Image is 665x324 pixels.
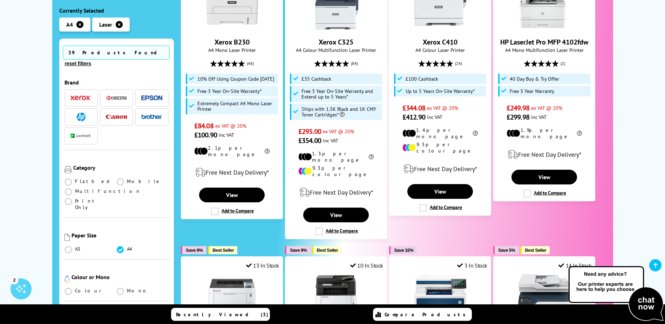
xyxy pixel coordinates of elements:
span: A4 Mono Laser Printer [185,47,279,53]
li: 2.1p per mono page [194,145,270,157]
span: 40 Day Buy & Try Offer [510,76,559,82]
a: View [407,184,473,199]
li: 1.9p per mono page [507,127,582,140]
img: Brother [141,114,162,119]
button: Save 32% [389,246,417,254]
li: 1.4p per mono page [402,127,478,140]
span: £295.00 [298,127,321,136]
img: Xerox [70,96,91,101]
span: Save 5% [498,248,515,253]
button: Lexmark [68,131,94,141]
span: Best Seller [213,248,234,253]
li: 9.3p per colour page [298,165,374,177]
span: ex VAT @ 20% [427,104,458,111]
span: Save 9% [290,248,307,253]
div: Currently Selected [59,7,174,14]
span: A4 [127,246,133,252]
a: Xerox C325 [319,38,353,47]
span: ex VAT @ 20% [215,122,246,129]
span: £100 Cashback [406,76,438,82]
div: Paper Size [72,232,169,239]
span: £412.90 [402,113,425,122]
a: Xerox B230 [215,38,250,47]
span: Multifunction [75,188,141,194]
label: Add to Compare [523,190,566,197]
span: Mobile [127,178,162,184]
span: A4 Colour Multifunction Laser Printer [289,47,383,53]
span: A4 Mono Multifunction Laser Printer [497,47,591,53]
img: Open Live Chat window [567,265,665,323]
span: (2) [561,57,565,70]
a: View [511,170,577,184]
span: £84.08 [194,121,213,130]
button: reset filters [63,60,93,67]
span: Free 3 Year On-Site Warranty and Extend up to 5 Years* [301,88,381,100]
a: Recently Viewed (3) [171,308,270,321]
span: £35 Cashback [301,76,331,82]
label: Add to Compare [419,204,462,212]
button: Save 5% [493,246,518,254]
span: A4 [66,21,73,28]
img: Paper Size [65,234,70,241]
span: Colour [75,288,104,294]
img: Category [65,166,72,173]
span: £299.98 [507,113,529,122]
label: Add to Compare [211,208,254,215]
span: £344.08 [402,103,425,113]
img: Epson [141,95,162,101]
a: Compare Products [373,308,472,321]
a: HP LaserJet Pro MFP 4102fdw [518,25,571,32]
button: Epson [139,93,164,103]
div: modal_delivery [393,159,487,179]
button: Save 9% [285,246,310,254]
div: 3 In Stock [457,262,487,269]
span: Free 3 Year Warranty [510,88,554,94]
button: Kyocera [104,93,129,103]
span: Recently Viewed (3) [176,311,269,318]
span: £354.00 [298,136,321,145]
button: Brother [139,112,164,122]
img: Canon [106,115,127,119]
button: Xerox [68,93,94,103]
span: (84) [351,57,358,70]
button: Best Seller [312,246,342,254]
span: inc VAT [323,137,338,144]
span: Flatbed [75,178,112,184]
a: HP LaserJet Pro MFP 4102fdw [500,38,588,47]
span: £249.98 [507,103,529,113]
div: 14 In Stock [558,262,591,269]
span: ex VAT @ 20% [531,104,562,111]
span: Save 32% [394,248,413,253]
span: A3 [75,246,81,252]
span: Ships with 1.5K Black and 1K CMY Toner Cartridges* [301,106,381,117]
div: Colour or Mono [72,274,169,281]
div: modal_delivery [497,145,591,164]
a: View [199,188,264,202]
span: Free 3 Year On-Site Warranty* [197,88,262,94]
a: Xerox B230 [206,25,258,32]
span: inc VAT [427,114,442,120]
span: Compare Products [385,311,469,318]
span: Best Seller [525,248,547,253]
img: Kyocera [106,95,127,101]
span: inc VAT [531,114,547,120]
img: Colour or Mono [65,276,70,283]
img: HP [77,113,86,121]
a: Xerox C410 [414,25,467,32]
div: modal_delivery [185,163,279,182]
span: £100.90 [194,130,217,140]
span: Save 9% [186,248,203,253]
li: 1.3p per mono page [298,150,374,163]
button: Best Seller [208,246,238,254]
span: Up to 5 Years On-Site Warranty* [406,88,475,94]
button: Canon [104,112,129,122]
li: 9.3p per colour page [402,141,478,154]
span: (24) [455,57,462,70]
span: Best Seller [317,248,338,253]
div: Category [73,164,169,171]
label: Add to Compare [315,228,358,235]
div: 13 In Stock [246,262,279,269]
img: Lexmark [70,134,91,138]
a: View [303,208,368,222]
span: 10% Off Using Coupon Code [DATE] [197,76,274,82]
